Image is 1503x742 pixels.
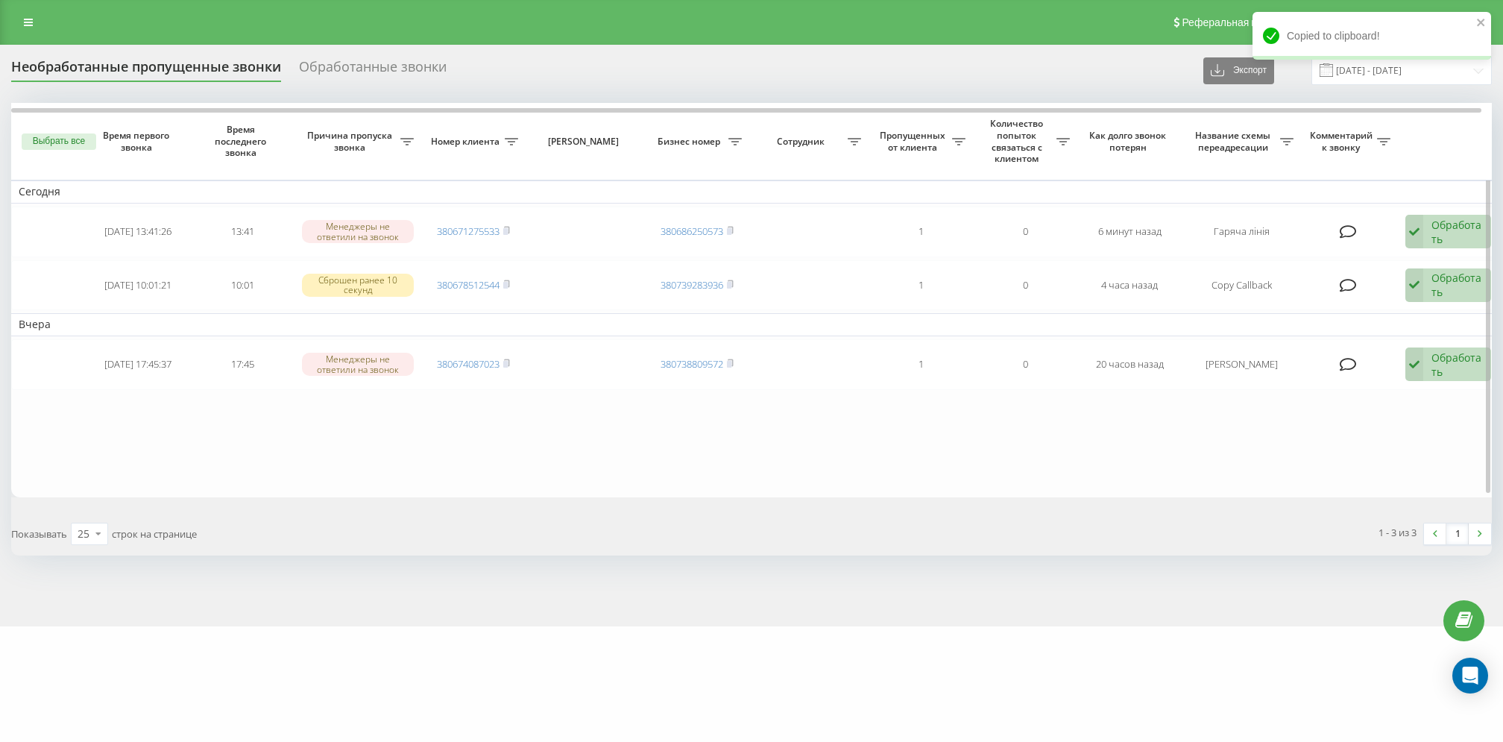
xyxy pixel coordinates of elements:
a: 380739283936 [661,278,723,292]
div: Обработать [1431,350,1483,379]
button: close [1476,16,1487,31]
span: Сотрудник [757,136,848,148]
a: 380674087023 [437,357,500,371]
td: 0 [973,260,1077,311]
div: Сброшен ранее 10 секунд [302,274,414,296]
span: Пропущенных от клиента [876,130,952,153]
a: 1 [1446,524,1469,544]
td: 1 [869,339,973,390]
span: Как долго звонок потерян [1089,130,1170,153]
span: Время первого звонка [98,130,178,153]
div: Менеджеры не ответили на звонок [302,220,414,242]
td: 4 часа назад [1077,260,1182,311]
div: Необработанные пропущенные звонки [11,59,281,82]
div: 1 - 3 из 3 [1378,525,1417,540]
td: 17:45 [190,339,294,390]
td: [DATE] 13:41:26 [86,207,190,257]
a: 380738809572 [661,357,723,371]
td: [DATE] 17:45:37 [86,339,190,390]
div: Обработать [1431,218,1483,246]
span: Показывать [11,527,67,541]
span: Название схемы переадресации [1189,130,1280,153]
span: Реферальная программа [1182,16,1304,28]
a: 380671275533 [437,224,500,238]
td: 13:41 [190,207,294,257]
td: Copy Callback [1182,260,1301,311]
td: 6 минут назад [1077,207,1182,257]
div: Обработанные звонки [299,59,447,82]
td: 0 [973,207,1077,257]
div: Обработать [1431,271,1483,299]
td: 0 [973,339,1077,390]
td: 1 [869,207,973,257]
td: [PERSON_NAME] [1182,339,1301,390]
span: Бизнес номер [652,136,728,148]
td: [DATE] 10:01:21 [86,260,190,311]
div: Менеджеры не ответили на звонок [302,353,414,375]
td: Вчера [11,313,1502,336]
td: 10:01 [190,260,294,311]
span: Комментарий к звонку [1308,130,1377,153]
button: Экспорт [1203,57,1274,84]
td: 1 [869,260,973,311]
div: Open Intercom Messenger [1452,658,1488,694]
div: 25 [78,526,89,541]
span: Количество попыток связаться с клиентом [980,118,1056,164]
td: Гаряча лінія [1182,207,1301,257]
span: Номер клиента [429,136,505,148]
span: [PERSON_NAME] [538,136,632,148]
div: Copied to clipboard! [1252,12,1491,60]
td: 20 часов назад [1077,339,1182,390]
td: Сегодня [11,180,1502,203]
a: 380678512544 [437,278,500,292]
button: Выбрать все [22,133,96,150]
span: строк на странице [112,527,197,541]
span: Причина пропуска звонка [302,130,400,153]
span: Время последнего звонка [202,124,283,159]
a: 380686250573 [661,224,723,238]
